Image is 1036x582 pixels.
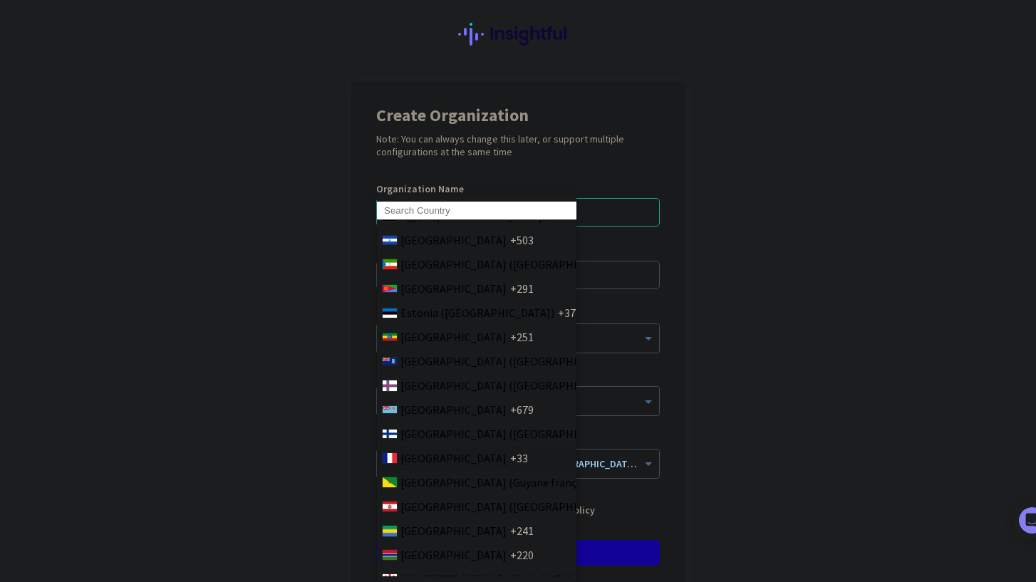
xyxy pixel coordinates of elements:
span: +220 [510,546,534,563]
span: +251 [510,328,534,345]
span: +372 [558,304,581,321]
span: [GEOGRAPHIC_DATA] [400,401,507,418]
span: [GEOGRAPHIC_DATA] (Guyane française) [400,474,600,491]
span: Estonia ([GEOGRAPHIC_DATA]) [400,304,554,321]
span: +33 [510,450,528,467]
span: +241 [510,522,534,539]
span: +503 [510,232,534,249]
span: [GEOGRAPHIC_DATA] [400,280,507,297]
span: [GEOGRAPHIC_DATA] ([GEOGRAPHIC_DATA]) [400,377,623,394]
span: [GEOGRAPHIC_DATA] [400,328,507,345]
span: [GEOGRAPHIC_DATA] [400,522,507,539]
span: [GEOGRAPHIC_DATA] [400,546,507,563]
span: [GEOGRAPHIC_DATA] ([GEOGRAPHIC_DATA]) [400,353,623,370]
span: +291 [510,280,534,297]
span: [GEOGRAPHIC_DATA] ([GEOGRAPHIC_DATA]) [400,498,623,515]
span: [GEOGRAPHIC_DATA] [400,450,507,467]
span: [GEOGRAPHIC_DATA] ([GEOGRAPHIC_DATA]) [400,425,623,442]
span: +679 [510,401,534,418]
input: Search Country [377,202,576,220]
span: [GEOGRAPHIC_DATA] [400,232,507,249]
span: [GEOGRAPHIC_DATA] ([GEOGRAPHIC_DATA]) [400,256,623,273]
